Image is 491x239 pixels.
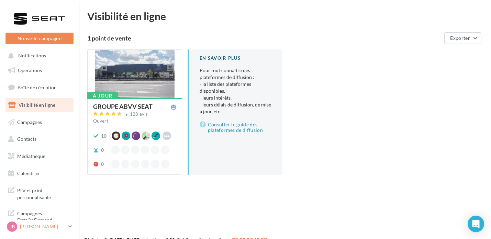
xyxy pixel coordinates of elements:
[444,32,481,44] button: Exporter
[4,63,75,78] a: Opérations
[4,149,75,163] a: Médiathèque
[87,35,442,41] div: 1 point de vente
[93,103,153,110] div: GROUPE ABVV SEAT
[200,121,271,134] a: Consulter le guide des plateformes de diffusion
[4,183,75,203] a: PLV et print personnalisable
[5,33,74,44] button: Nouvelle campagne
[5,220,74,233] a: JB [PERSON_NAME]
[200,94,271,101] li: - leurs intérêts,
[17,136,36,142] span: Contacts
[101,161,104,168] div: 0
[200,55,271,61] div: En savoir plus
[4,206,75,226] a: Campagnes DataOnDemand
[101,147,104,153] div: 0
[4,166,75,181] a: Calendrier
[450,35,470,41] span: Exporter
[17,153,45,159] span: Médiathèque
[4,80,75,95] a: Boîte de réception
[130,112,148,116] div: 128 avis
[4,98,75,112] a: Visibilité en ligne
[101,133,107,139] div: 10
[4,132,75,146] a: Contacts
[10,223,15,230] span: JB
[87,11,483,21] div: Visibilité en ligne
[20,223,66,230] p: [PERSON_NAME]
[18,53,46,59] span: Notifications
[19,102,55,108] span: Visibilité en ligne
[17,170,40,176] span: Calendrier
[17,186,71,201] span: PLV et print personnalisable
[17,209,71,224] span: Campagnes DataOnDemand
[468,216,484,232] div: Open Intercom Messenger
[93,111,176,119] a: 128 avis
[18,67,42,73] span: Opérations
[200,67,271,115] p: Pour tout connaître des plateformes de diffusion :
[4,115,75,129] a: Campagnes
[17,119,42,125] span: Campagnes
[200,81,271,94] li: - la liste des plateformes disponibles,
[200,101,271,115] li: - leurs délais de diffusion, de mise à jour, etc.
[18,84,57,90] span: Boîte de réception
[93,118,108,124] span: Ouvert
[87,92,118,100] div: À jour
